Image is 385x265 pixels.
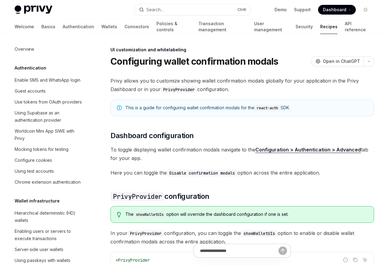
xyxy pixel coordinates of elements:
[200,244,278,257] input: Ask a question...
[10,75,88,86] a: Enable SMS and WhatsApp login
[254,19,289,34] a: User management
[10,144,88,155] a: Mocking tokens for testing
[241,230,278,237] code: showWalletUIs
[135,4,250,15] button: Open search
[15,87,46,95] div: Guest accounts
[10,126,88,144] a: Worldcoin Mini App SIWE with Privy
[10,155,88,166] a: Configure cookies
[134,212,166,218] code: showWalletUIs
[15,228,84,242] div: Enabling users or servers to execute transactions
[110,192,164,201] code: PrivyProvider
[275,7,287,13] a: Demo
[41,19,55,34] a: Basics
[63,19,94,34] a: Authentication
[15,178,81,186] div: Chrome extension authentication
[294,7,311,13] a: Support
[361,5,370,15] button: Toggle dark mode
[10,166,88,177] a: Using test accounts
[323,7,346,13] span: Dashboard
[110,229,374,246] span: In your configuration, you can toggle the option to enable or disable wallet confirmation modals ...
[15,246,63,253] div: Server-side user wallets
[318,5,356,15] a: Dashboard
[110,145,374,162] span: To toggle displaying wallet confirmation modals navigate to the tab for your app.
[15,127,84,142] div: Worldcoin Mini App SIWE with Privy
[10,97,88,107] a: Use tokens from OAuth providers
[320,19,338,34] a: Recipes
[254,105,281,111] code: react-auth
[296,19,313,34] a: Security
[15,257,70,264] div: Using passkeys with wallets
[312,56,364,66] button: Open in ChatGPT
[10,86,88,97] a: Guest accounts
[15,197,60,205] h5: Wallet infrastructure
[156,19,191,34] a: Policies & controls
[117,212,121,217] svg: Tip
[278,246,287,255] button: Send message
[110,131,194,141] span: Dashboard configuration
[237,7,247,12] span: Ctrl K
[15,146,68,153] div: Mocking tokens for testing
[110,192,209,201] span: configuration
[15,168,54,175] div: Using test accounts
[10,226,88,244] a: Enabling users or servers to execute transactions
[124,19,149,34] a: Connectors
[255,147,361,153] a: Configuration > Authentication > Advanced
[345,19,370,34] a: API reference
[110,76,374,93] span: Privy allows you to customize showing wallet confirmation modals globally for your application in...
[125,211,368,218] div: The option will override the dashboard configuration if one is set.
[146,6,163,13] div: Search...
[15,64,46,72] h5: Authentication
[15,209,84,224] div: Hierarchical deterministic (HD) wallets
[110,47,374,53] div: UI customization and whitelabeling
[101,19,117,34] a: Wallets
[15,5,52,14] img: light logo
[10,208,88,226] a: Hierarchical deterministic (HD) wallets
[198,19,247,34] a: Transaction management
[323,58,360,64] span: Open in ChatGPT
[125,105,368,111] div: This is a guide for configuring wallet confirmation modals for the SDK.
[15,98,82,106] div: Use tokens from OAuth providers
[10,44,88,55] a: Overview
[10,244,88,255] a: Server-side user wallets
[10,107,88,126] a: Using Supabase as an authentication provider
[128,230,164,237] code: PrivyProvider
[110,168,374,177] span: Here you can toggle the option across the entire application.
[15,109,84,124] div: Using Supabase as an authentication provider
[15,76,80,84] div: Enable SMS and WhatsApp login
[15,157,52,164] div: Configure cookies
[161,86,197,93] code: PrivyProvider
[15,46,34,53] div: Overview
[167,170,237,176] code: Disable confirmation modals
[110,56,278,67] h1: Configuring wallet confirmation modals
[15,19,34,34] a: Welcome
[10,177,88,188] a: Chrome extension authentication
[117,105,122,110] svg: Note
